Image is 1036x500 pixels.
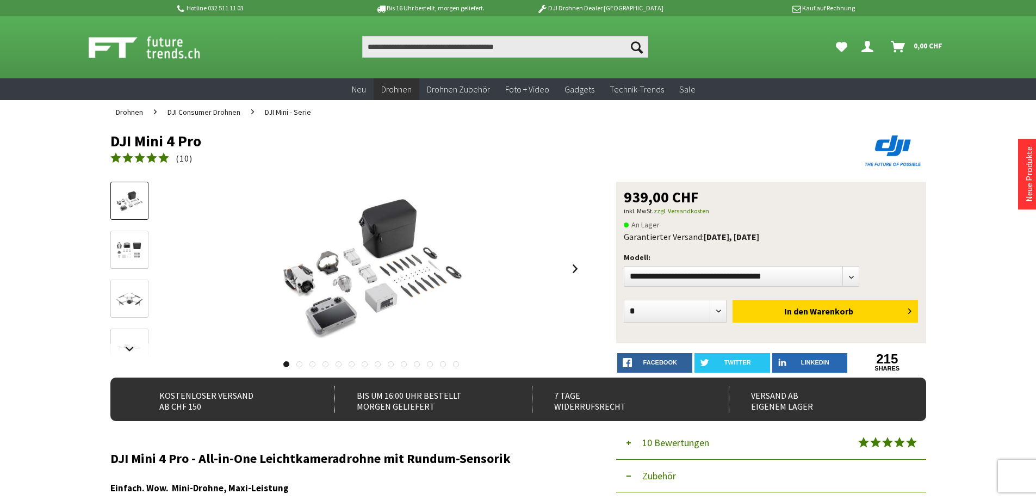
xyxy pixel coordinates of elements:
a: Meine Favoriten [830,36,853,58]
button: In den Warenkorb [733,300,918,323]
p: DJI Drohnen Dealer [GEOGRAPHIC_DATA] [515,2,685,15]
a: Drohnen [374,78,419,101]
a: DJI Mini - Serie [259,100,317,124]
h3: Einfach. Wow. Mini-Drohne, Maxi-Leistung [110,481,584,495]
span: Sale [679,84,696,95]
a: Foto + Video [498,78,557,101]
img: DJI Mini 4 Pro [263,182,480,356]
a: LinkedIn [772,353,848,373]
input: Produkt, Marke, Kategorie, EAN, Artikelnummer… [362,36,648,58]
span: Technik-Trends [610,84,664,95]
div: Versand ab eigenem Lager [729,386,902,413]
a: Sale [672,78,703,101]
a: Dein Konto [857,36,882,58]
p: Bis 16 Uhr bestellt, morgen geliefert. [345,2,515,15]
button: Suchen [625,36,648,58]
span: An Lager [624,218,660,231]
span: DJI Mini - Serie [265,107,311,117]
b: [DATE], [DATE] [704,231,759,242]
a: zzgl. Versandkosten [654,207,709,215]
h2: DJI Mini 4 Pro - All-in-One Leichtkameradrohne mit Rundum-Sensorik [110,452,584,466]
p: Modell: [624,251,919,264]
div: Kostenloser Versand ab CHF 150 [138,386,311,413]
a: shares [849,365,925,372]
span: ( ) [176,153,193,164]
button: Zubehör [616,460,926,492]
span: Drohnen [381,84,412,95]
span: facebook [643,359,677,366]
a: Gadgets [557,78,602,101]
span: 0,00 CHF [914,37,942,54]
a: twitter [694,353,770,373]
a: Drohnen Zubehör [419,78,498,101]
a: 215 [849,353,925,365]
span: Gadgets [564,84,594,95]
span: Drohnen [116,107,143,117]
span: Warenkorb [810,306,853,317]
div: 7 Tage Widerrufsrecht [532,386,705,413]
a: Technik-Trends [602,78,672,101]
button: 10 Bewertungen [616,427,926,460]
div: Bis um 16:00 Uhr bestellt Morgen geliefert [334,386,508,413]
a: facebook [617,353,693,373]
span: twitter [724,359,751,366]
a: (10) [110,152,193,165]
img: Shop Futuretrends - zur Startseite wechseln [89,34,224,61]
span: Drohnen Zubehör [427,84,490,95]
h1: DJI Mini 4 Pro [110,133,763,149]
img: DJI [861,133,926,169]
a: Neu [344,78,374,101]
span: 10 [179,153,189,164]
a: Neue Produkte [1023,146,1034,202]
img: Vorschau: DJI Mini 4 Pro [114,189,145,214]
a: DJI Consumer Drohnen [162,100,246,124]
span: Foto + Video [505,84,549,95]
p: Kauf auf Rechnung [685,2,855,15]
span: In den [784,306,808,317]
span: Neu [352,84,366,95]
a: Drohnen [110,100,148,124]
a: Warenkorb [886,36,948,58]
span: DJI Consumer Drohnen [168,107,240,117]
span: 939,00 CHF [624,189,699,205]
div: Garantierter Versand: [624,231,919,242]
p: Hotline 032 511 11 03 [176,2,345,15]
p: inkl. MwSt. [624,205,919,218]
span: LinkedIn [801,359,829,366]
